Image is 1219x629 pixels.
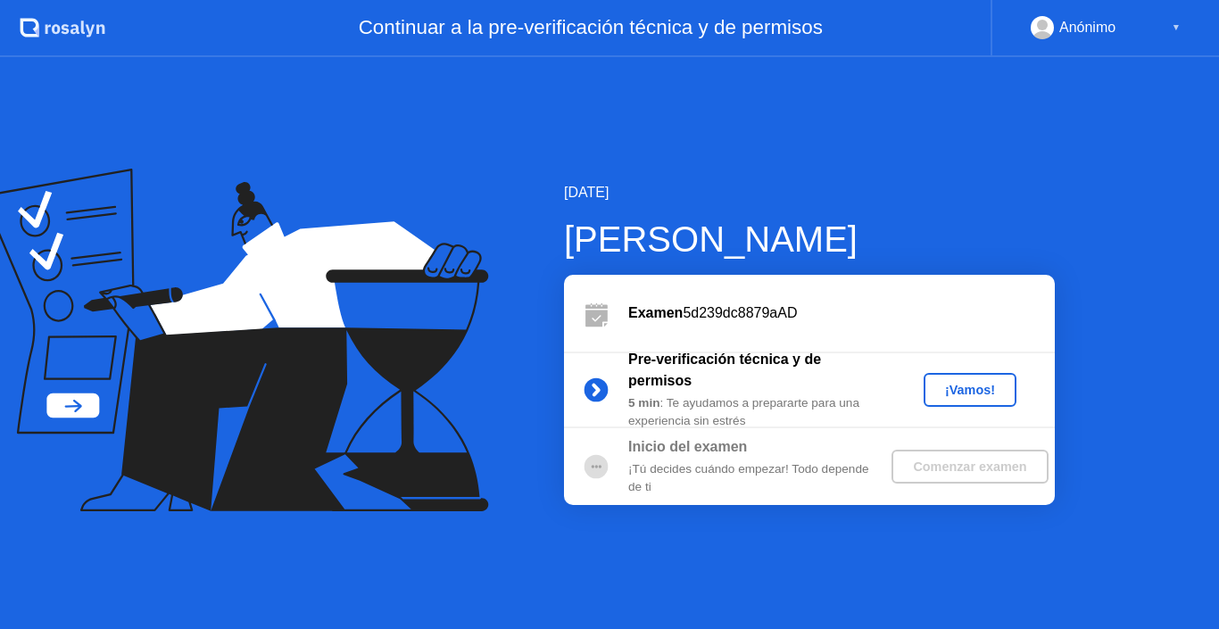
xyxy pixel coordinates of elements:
div: Comenzar examen [899,459,1041,474]
b: Inicio del examen [628,439,747,454]
b: 5 min [628,396,660,410]
b: Examen [628,305,683,320]
div: ¡Vamos! [931,383,1009,397]
div: 5d239dc8879aAD [628,302,1055,324]
div: [DATE] [564,182,1055,203]
div: ¡Tú decides cuándo empezar! Todo depende de ti [628,460,885,497]
button: Comenzar examen [891,450,1048,484]
div: [PERSON_NAME] [564,212,1055,266]
b: Pre-verificación técnica y de permisos [628,352,821,388]
button: ¡Vamos! [924,373,1016,407]
div: ▼ [1172,16,1181,39]
div: : Te ayudamos a prepararte para una experiencia sin estrés [628,394,885,431]
div: Anónimo [1059,16,1115,39]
